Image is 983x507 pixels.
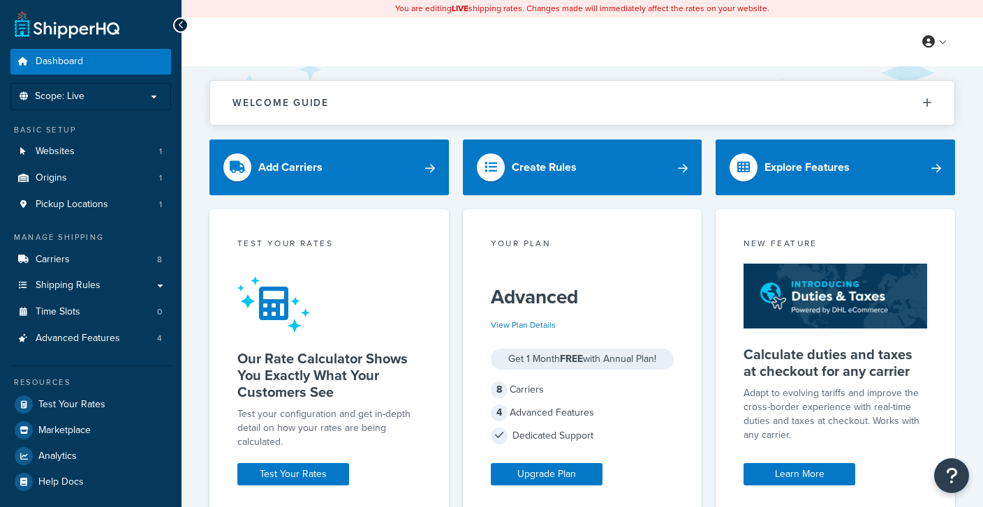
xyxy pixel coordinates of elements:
span: Advanced Features [36,333,120,345]
a: Test Your Rates [237,463,349,485]
div: Create Rules [512,158,577,177]
a: Origins1 [10,165,171,191]
div: Explore Features [764,158,850,177]
a: Dashboard [10,49,171,75]
span: Scope: Live [35,91,84,103]
a: Websites1 [10,139,171,165]
button: Open Resource Center [934,458,969,493]
span: Time Slots [36,306,80,318]
a: Carriers8 [10,247,171,273]
span: 8 [157,254,162,266]
a: Learn More [744,463,855,485]
a: View Plan Details [491,319,556,331]
span: 4 [157,333,162,345]
li: Origins [10,165,171,191]
div: Test your rates [237,237,421,253]
span: Pickup Locations [36,199,108,211]
li: Websites [10,139,171,165]
a: Test Your Rates [10,392,171,417]
h2: Welcome Guide [232,98,329,108]
li: Carriers [10,247,171,273]
h5: Advanced [491,286,674,308]
div: Advanced Features [491,403,674,423]
a: Help Docs [10,469,171,494]
span: 1 [159,146,162,158]
a: Advanced Features4 [10,326,171,351]
a: Pickup Locations1 [10,192,171,218]
div: Test your configuration and get in-depth detail on how your rates are being calculated. [237,407,421,449]
h5: Our Rate Calculator Shows You Exactly What Your Customers See [237,350,421,400]
span: Carriers [36,254,70,266]
div: New Feature [744,237,927,253]
span: Analytics [38,451,77,462]
span: Dashboard [36,56,83,68]
span: 4 [491,404,508,421]
span: Origins [36,172,67,184]
p: Adapt to evolving tariffs and improve the cross-border experience with real-time duties and taxes... [744,386,927,442]
a: Shipping Rules [10,273,171,298]
span: Test Your Rates [38,399,105,411]
a: Add Carriers [209,139,449,195]
a: Marketplace [10,418,171,443]
strong: FREE [560,351,583,366]
div: Your Plan [491,237,674,253]
h5: Calculate duties and taxes at checkout for any carrier [744,346,927,379]
li: Pickup Locations [10,192,171,218]
span: Help Docs [38,476,84,488]
div: Carriers [491,380,674,400]
span: 8 [491,381,508,398]
div: Basic Setup [10,124,171,136]
a: Upgrade Plan [491,463,603,485]
div: Dedicated Support [491,426,674,446]
span: 0 [157,306,162,318]
span: Marketplace [38,425,91,437]
span: Websites [36,146,75,158]
span: 1 [159,172,162,184]
b: LIVE [452,2,468,15]
span: 1 [159,199,162,211]
div: Manage Shipping [10,232,171,243]
button: Welcome Guide [210,81,954,125]
div: Add Carriers [258,158,323,177]
a: Create Rules [463,139,702,195]
div: Resources [10,377,171,388]
div: Get 1 Month with Annual Plan! [491,349,674,370]
a: Analytics [10,444,171,469]
li: Advanced Features [10,326,171,351]
span: Shipping Rules [36,280,101,292]
a: Explore Features [716,139,955,195]
li: Time Slots [10,299,171,325]
a: Time Slots0 [10,299,171,325]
